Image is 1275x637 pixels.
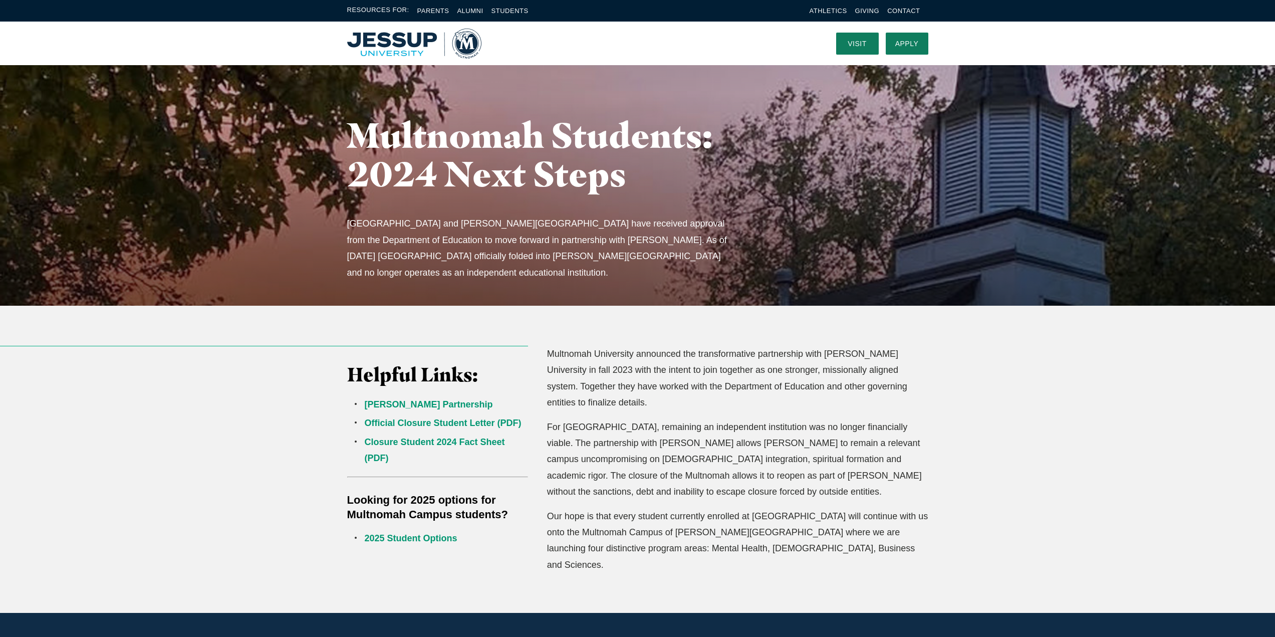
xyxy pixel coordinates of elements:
[547,419,928,500] p: For [GEOGRAPHIC_DATA], remaining an independent institution was no longer financially viable. The...
[365,418,522,428] a: Official Closure Student Letter (PDF)
[347,29,481,59] a: Home
[836,33,879,55] a: Visit
[810,7,847,15] a: Athletics
[417,7,449,15] a: Parents
[547,346,928,411] p: Multnomah University announced the transformative partnership with [PERSON_NAME] University in fa...
[347,363,529,386] h3: Helpful Links:
[347,5,409,17] span: Resources For:
[365,399,493,409] a: [PERSON_NAME] Partnership
[365,533,457,543] a: 2025 Student Options
[491,7,529,15] a: Students
[887,7,920,15] a: Contact
[886,33,928,55] a: Apply
[347,216,734,281] p: [GEOGRAPHIC_DATA] and [PERSON_NAME][GEOGRAPHIC_DATA] have received approval from the Department o...
[547,508,928,573] p: Our hope is that every student currently enrolled at [GEOGRAPHIC_DATA] will continue with us onto...
[347,29,481,59] img: Multnomah University Logo
[347,493,529,523] h5: Looking for 2025 options for Multnomah Campus students?
[365,437,505,463] a: Closure Student 2024 Fact Sheet (PDF)
[855,7,880,15] a: Giving
[457,7,483,15] a: Alumni
[347,116,753,193] h1: Multnomah Students: 2024 Next Steps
